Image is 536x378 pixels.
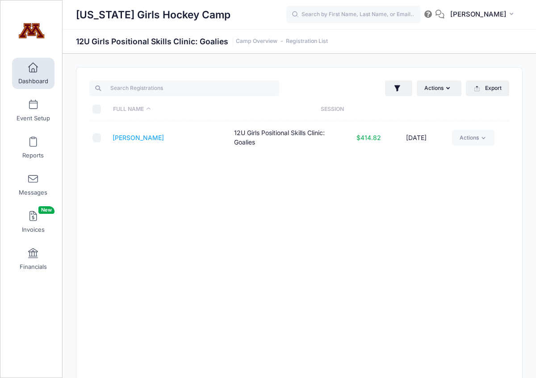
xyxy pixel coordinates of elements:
a: Messages [12,169,54,200]
button: Export [466,81,509,96]
a: [PERSON_NAME] [113,134,164,141]
button: Actions [417,81,461,96]
span: Financials [20,263,47,271]
th: Session: activate to sort column ascending [316,98,524,121]
a: Dashboard [12,58,54,89]
span: [PERSON_NAME] [450,9,507,19]
td: [DATE] [385,121,448,154]
a: Minnesota Girls Hockey Camp [0,9,63,52]
a: Event Setup [12,95,54,126]
span: Reports [22,152,44,159]
a: Financials [12,243,54,275]
span: $414.82 [356,134,381,141]
span: New [38,206,54,214]
a: Reports [12,132,54,163]
span: Event Setup [17,115,50,122]
a: Camp Overview [236,38,277,45]
input: Search Registrations [89,81,279,96]
button: [PERSON_NAME] [444,4,523,25]
h1: [US_STATE] Girls Hockey Camp [76,4,230,25]
span: Dashboard [18,77,48,85]
input: Search by First Name, Last Name, or Email... [286,6,420,24]
span: Messages [19,189,47,196]
span: Invoices [22,226,45,234]
a: Actions [452,130,494,145]
a: InvoicesNew [12,206,54,238]
a: Registration List [286,38,328,45]
h1: 12U Girls Positional Skills Clinic: Goalies [76,37,328,46]
td: 12U Girls Positional Skills Clinic: Goalies [230,121,337,154]
th: Full Name: activate to sort column descending [109,98,316,121]
img: Minnesota Girls Hockey Camp [15,14,49,47]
